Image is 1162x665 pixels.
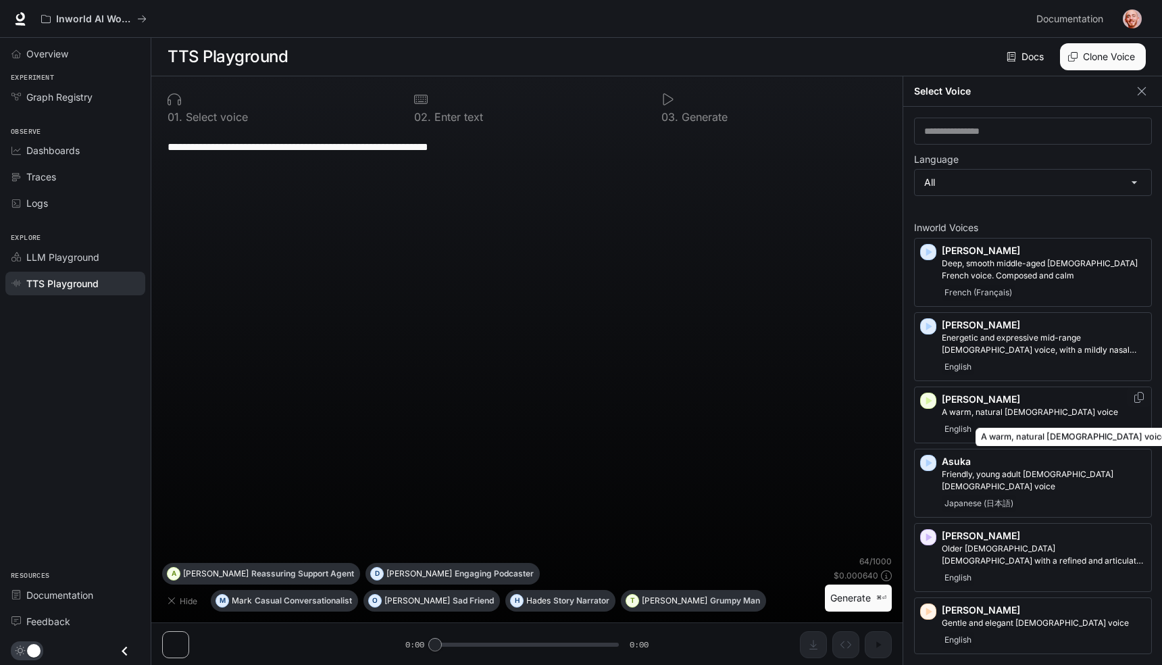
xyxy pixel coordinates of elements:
p: [PERSON_NAME] [942,529,1146,543]
a: Documentation [5,583,145,607]
a: Docs [1004,43,1049,70]
button: MMarkCasual Conversationalist [211,590,358,612]
span: TTS Playground [26,276,99,291]
p: [PERSON_NAME] [942,244,1146,257]
p: Gentle and elegant female voice [942,617,1146,629]
div: T [626,590,638,612]
button: O[PERSON_NAME]Sad Friend [363,590,500,612]
a: Documentation [1031,5,1113,32]
a: Traces [5,165,145,189]
span: English [942,421,974,437]
p: Sad Friend [453,597,494,605]
h1: TTS Playground [168,43,288,70]
span: Graph Registry [26,90,93,104]
a: Overview [5,42,145,66]
p: Enter text [431,112,483,122]
p: Mark [232,597,252,605]
p: Asuka [942,455,1146,468]
button: Hide [162,590,205,612]
p: A warm, natural female voice [942,406,1146,418]
p: Energetic and expressive mid-range male voice, with a mildly nasal quality [942,332,1146,356]
p: Older British male with a refined and articulate voice [942,543,1146,567]
span: Logs [26,196,48,210]
span: LLM Playground [26,250,99,264]
div: D [371,563,383,585]
button: A[PERSON_NAME]Reassuring Support Agent [162,563,360,585]
p: 0 2 . [414,112,431,122]
p: Select voice [182,112,248,122]
div: M [216,590,228,612]
span: Dashboards [26,143,80,157]
p: Engaging Podcaster [455,570,534,578]
p: Inworld Voices [914,223,1152,232]
a: Logs [5,191,145,215]
button: User avatar [1119,5,1146,32]
span: Japanese (日本語) [942,495,1016,512]
button: HHadesStory Narrator [505,590,615,612]
span: Overview [26,47,68,61]
span: Feedback [26,614,70,629]
p: [PERSON_NAME] [942,393,1146,406]
span: Traces [26,170,56,184]
p: [PERSON_NAME] [942,318,1146,332]
p: [PERSON_NAME] [386,570,452,578]
button: D[PERSON_NAME]Engaging Podcaster [365,563,540,585]
p: Grumpy Man [710,597,760,605]
a: Feedback [5,610,145,633]
span: English [942,570,974,586]
a: LLM Playground [5,245,145,269]
div: O [369,590,381,612]
span: Documentation [26,588,93,602]
p: [PERSON_NAME] [183,570,249,578]
p: 0 1 . [168,112,182,122]
span: English [942,359,974,375]
p: Generate [678,112,728,122]
span: Documentation [1036,11,1103,28]
p: Friendly, young adult Japanese female voice [942,468,1146,493]
button: T[PERSON_NAME]Grumpy Man [621,590,766,612]
p: 0 3 . [661,112,678,122]
div: A [168,563,180,585]
div: H [511,590,523,612]
a: Graph Registry [5,85,145,109]
p: 64 / 1000 [859,556,892,567]
span: Dark mode toggle [27,643,41,658]
p: Language [914,155,959,164]
button: Clone Voice [1060,43,1146,70]
p: [PERSON_NAME] [942,604,1146,617]
span: English [942,632,974,648]
p: Story Narrator [553,597,609,605]
p: Reassuring Support Agent [251,570,354,578]
a: Dashboards [5,139,145,162]
button: Copy Voice ID [1132,392,1146,403]
a: TTS Playground [5,272,145,295]
p: Inworld AI Wonderland [56,14,132,25]
p: Deep, smooth middle-aged male French voice. Composed and calm [942,257,1146,282]
div: All [915,170,1151,195]
span: French (Français) [942,285,1015,301]
p: Hades [526,597,551,605]
img: User avatar [1123,9,1142,28]
button: Generate⌘⏎ [825,585,892,612]
button: Close drawer [109,637,140,665]
p: Casual Conversationalist [255,597,352,605]
p: [PERSON_NAME] [384,597,450,605]
p: $ 0.000640 [834,570,878,581]
p: ⌘⏎ [876,594,886,602]
p: [PERSON_NAME] [642,597,707,605]
button: All workspaces [35,5,153,32]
